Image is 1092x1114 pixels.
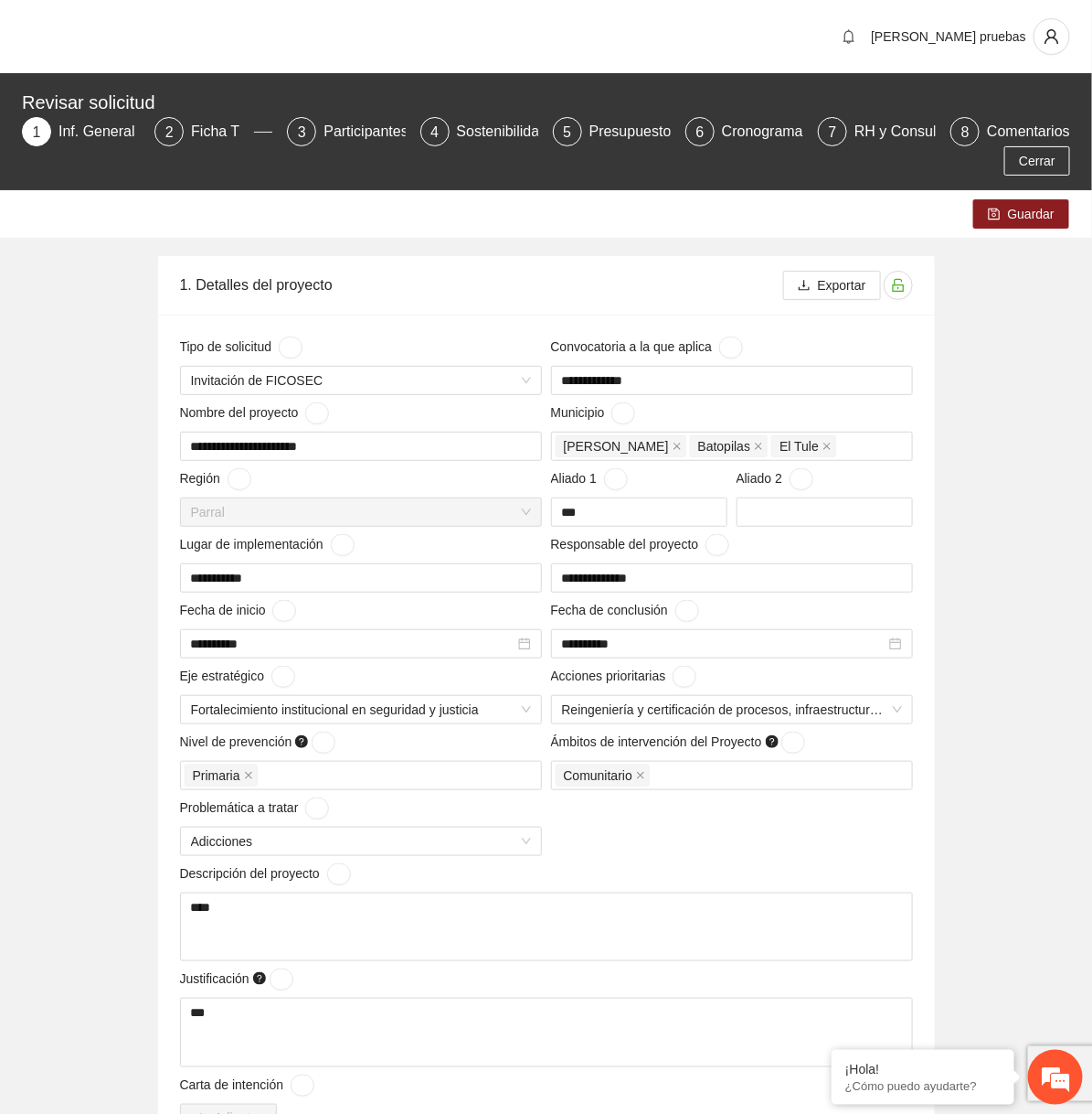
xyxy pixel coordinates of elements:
button: Fecha de inicio [272,600,296,622]
button: Justificación question-circle [270,969,293,991]
div: 5Presupuesto [553,117,671,146]
span: Comunitario [564,766,632,786]
span: El Tule [779,436,819,456]
div: Sostenibilidad [457,117,563,146]
span: Parral [191,498,531,526]
button: Carta de intención [291,1075,314,1097]
div: Revisar solicitud [22,88,1059,117]
p: ¿Cómo puedo ayudarte? [845,1079,1001,1093]
div: 1. Detalles del proyecto [180,259,783,311]
span: Lugar de implementación [180,534,355,556]
span: 1 [33,124,41,140]
span: 4 [430,124,439,140]
span: Descripción del proyecto [180,863,351,885]
span: Municipio [551,402,636,424]
button: Tipo de solicitud [279,337,302,359]
span: Convocatoria a la que aplica [551,337,743,359]
span: 8 [961,124,970,140]
div: 3Participantes [287,117,405,146]
span: Tipo de solicitud [180,337,302,359]
span: close [673,442,682,451]
button: Aliado 2 [790,468,813,490]
span: [PERSON_NAME] pruebas [871,29,1026,44]
span: Acciones prioritarias [551,666,697,688]
button: Convocatoria a la que aplica [719,337,743,359]
span: Eje estratégico [180,666,295,688]
div: 4Sostenibilidad [420,117,538,146]
button: Acciones prioritarias [673,666,696,688]
span: question-circle [253,972,266,985]
div: 1Inf. General [22,117,140,146]
span: Aliado 1 [551,468,628,490]
span: Responsable del proyecto [551,534,730,556]
span: close [636,771,645,780]
div: 2Ficha T [154,117,272,146]
span: question-circle [766,735,779,748]
span: Cerrar [1019,151,1055,171]
span: save [988,208,1001,222]
span: 5 [563,124,571,140]
button: Región [228,468,251,490]
div: Comentarios [987,117,1070,146]
div: ¡Hola! [845,1062,1001,1077]
div: 8Comentarios [950,117,1070,146]
button: Ámbitos de intervención del Proyecto question-circle [781,732,805,754]
button: Aliado 1 [604,468,628,490]
button: Eje estratégico [271,666,295,688]
div: Ficha T [191,117,254,146]
span: Batopilas [690,435,769,457]
div: Cronograma [722,117,818,146]
span: Justificación [180,969,293,991]
span: Comunitario [556,765,650,787]
div: RH y Consultores [854,117,983,146]
button: Municipio [611,402,635,424]
span: 2 [165,124,174,140]
button: Descripción del proyecto [327,863,351,885]
div: Inf. General [58,117,150,146]
span: Región [180,468,251,490]
span: question-circle [295,735,308,748]
span: Nivel de prevención [180,732,336,754]
span: unlock [885,278,912,293]
button: Nivel de prevención question-circle [312,732,335,754]
span: Guardar [1008,204,1055,224]
button: Problemática a tratar [305,798,329,819]
span: Fecha de inicio [180,600,297,622]
span: Primaria [193,766,240,786]
span: Aliado 2 [737,468,813,490]
button: Lugar de implementación [331,534,355,556]
span: Carta de intención [180,1075,314,1097]
button: bell [834,22,864,51]
div: Presupuesto [589,117,686,146]
span: download [798,279,811,294]
span: user [1034,28,1069,45]
div: 7RH y Consultores [818,117,936,146]
span: Fortalecimiento institucional en seguridad y justicia [191,696,531,723]
span: close [754,442,763,451]
span: Exportar [818,275,866,295]
span: El Tule [771,435,836,457]
span: 7 [829,124,837,140]
div: 6Cronograma [685,117,803,146]
span: 6 [695,124,704,140]
button: Fecha de conclusión [675,600,699,622]
span: Ámbitos de intervención del Proyecto [551,732,806,754]
div: Participantes [323,117,423,146]
button: unlock [884,271,913,300]
span: close [822,442,832,451]
span: [PERSON_NAME] [564,436,669,456]
span: Fecha de conclusión [551,600,699,622]
span: Primaria [185,765,258,787]
span: close [244,771,253,780]
span: bell [835,29,863,44]
span: Invitación de FICOSEC [191,367,531,394]
button: Nombre del proyecto [305,402,329,424]
span: Adicciones [191,828,531,855]
button: Cerrar [1004,146,1070,176]
span: Batopilas [698,436,751,456]
button: Responsable del proyecto [705,534,729,556]
span: Allende [556,435,686,457]
span: Problemática a tratar [180,798,330,819]
span: Reingeniería y certificación de procesos, infraestructura y modernización tecnológica en segurida... [562,696,902,723]
span: Nombre del proyecto [180,402,330,424]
